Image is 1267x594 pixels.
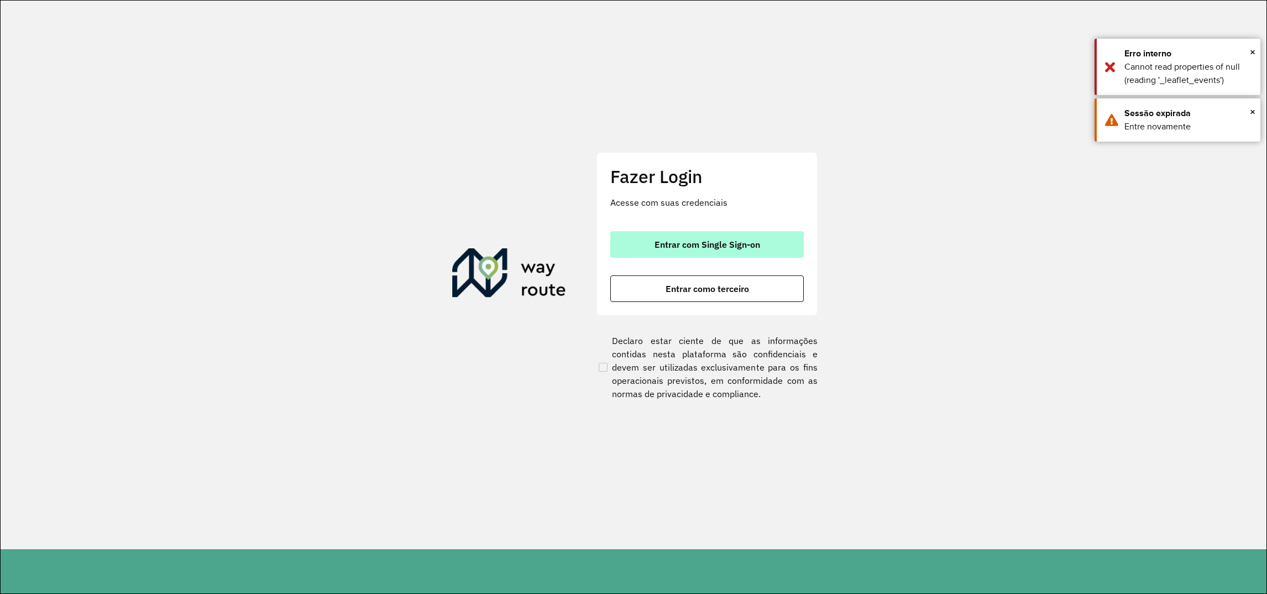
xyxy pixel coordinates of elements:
h2: Fazer Login [610,166,804,187]
span: × [1250,44,1255,60]
span: Entrar com Single Sign-on [655,240,760,249]
p: Acesse com suas credenciais [610,196,804,209]
button: button [610,275,804,302]
div: Entre novamente [1124,120,1252,133]
div: Sessão expirada [1124,107,1252,120]
button: Close [1250,44,1255,60]
div: Cannot read properties of null (reading '_leaflet_events') [1124,60,1252,87]
img: Roteirizador AmbevTech [452,248,566,301]
button: button [610,231,804,258]
span: Entrar como terceiro [666,284,749,293]
button: Close [1250,103,1255,120]
div: Erro interno [1124,47,1252,60]
span: × [1250,103,1255,120]
label: Declaro estar ciente de que as informações contidas nesta plataforma são confidenciais e devem se... [596,334,818,400]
